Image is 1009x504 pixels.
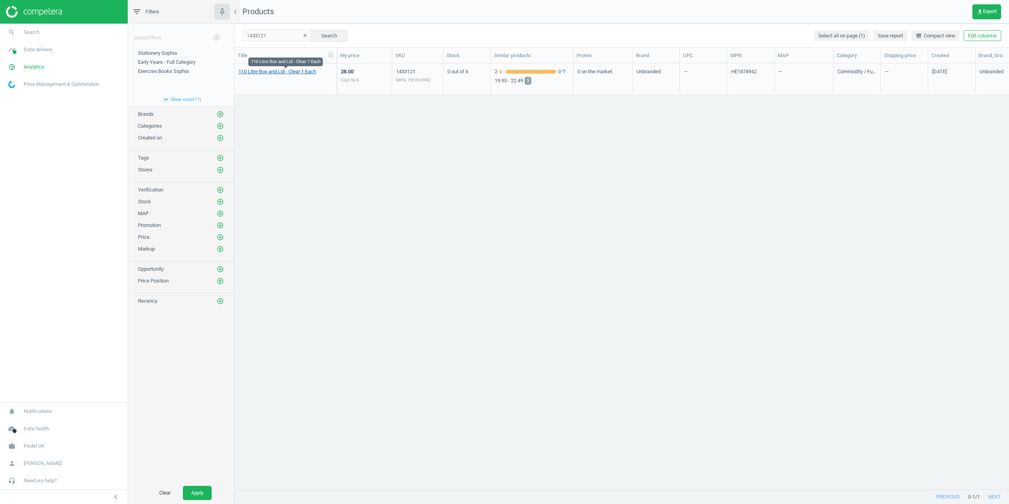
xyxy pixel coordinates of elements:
[731,68,757,94] div: HE1874942
[340,52,389,59] div: My price
[311,30,348,41] button: Search
[216,134,224,142] button: add_circle_outline
[128,24,234,46] div: Saved filters
[217,210,224,217] i: add_circle_outline
[6,6,62,18] img: ajHJNr6hYgQAAAAASUVORK5CYII=
[138,210,149,216] span: MAP
[299,30,311,41] button: clear
[4,42,19,57] i: timeline
[216,265,224,273] button: add_circle_outline
[527,77,529,85] span: 3
[911,30,960,41] button: line_weightCompact view
[980,490,1009,504] button: next
[4,25,19,40] i: search
[217,123,224,130] i: add_circle_outline
[216,198,224,206] button: add_circle_outline
[138,111,154,117] span: Brands
[447,64,486,94] div: 0 out of 6
[396,68,439,75] div: 1433121
[24,460,61,467] span: [PERSON_NAME]
[216,154,224,162] button: add_circle_outline
[916,32,955,39] span: Compact view
[24,81,99,88] span: Price Management & Optimization
[968,493,975,500] span: 0 - 1
[138,298,157,304] span: Recency
[132,7,141,17] i: filter_list
[138,167,153,173] span: Stores
[183,486,212,500] button: Apply
[138,59,195,65] span: Early Years - Full Category
[216,166,224,174] button: add_circle_outline
[494,52,570,59] div: Similar products
[217,198,224,205] i: add_circle_outline
[216,277,224,285] button: add_circle_outline
[495,68,506,75] span: 2
[238,68,316,75] a: 110 Litre Box and Lid - Clear 1 Each
[964,30,1001,41] button: Edit columns
[217,277,224,285] i: add_circle_outline
[683,52,724,59] div: UPC
[979,68,1003,94] div: Unbranded
[216,210,224,218] button: add_circle_outline
[213,34,220,41] i: add_circle_outline
[217,154,224,162] i: add_circle_outline
[884,52,925,59] div: Shipping price
[447,52,487,59] div: Stock
[151,486,179,500] button: Clear
[916,33,922,39] i: line_weight
[231,7,240,17] i: chevron_left
[216,233,224,241] button: add_circle_outline
[972,4,1001,19] button: get_appExport
[556,68,569,75] span: 0
[302,33,308,38] i: clear
[4,404,19,419] i: notifications
[977,9,997,15] span: Export
[932,68,947,94] div: [DATE]
[138,199,151,205] span: Stock
[4,60,19,74] i: pie_chart_outlined
[818,32,865,39] span: Select all on page (1)
[24,477,57,484] span: Need our help?
[217,186,224,193] i: add_circle_outline
[341,77,359,83] div: Cost N/A
[24,63,44,71] span: Analytics
[209,30,224,46] button: add_circle_outline
[395,52,440,59] div: SKU
[138,50,177,56] span: Stationery Sophia
[637,68,661,94] div: Unbranded
[138,278,169,284] span: Price Position
[138,234,149,240] span: Price
[217,222,224,229] i: add_circle_outline
[928,490,968,504] button: previous
[138,155,149,161] span: Tags
[106,492,126,502] button: chevron_left
[931,52,972,59] div: Created
[8,81,15,88] img: wGWNvw8QSZomAAAAABJRU5ErkJggg==
[242,30,311,41] input: SKU/Title search
[975,493,980,500] span: / 1
[138,123,162,129] span: Categories
[242,7,274,16] span: Products
[128,93,234,106] button: expand_moreShow more(11)
[24,29,39,36] span: Search
[216,245,224,253] button: add_circle_outline
[138,266,164,272] span: Opportunity
[217,166,224,173] i: add_circle_outline
[24,443,45,450] span: Findel UK
[138,222,161,228] span: Promotion
[778,52,830,59] div: MAP
[248,58,323,66] div: 110 Litre Box and Lid - Clear 1 Each
[577,64,628,94] div: 0 on the market
[684,64,723,94] div: —
[238,52,333,59] div: Title
[977,9,983,15] i: get_app
[235,63,1009,483] div: grid
[4,421,19,436] i: cloud_done
[161,95,171,104] i: expand_more
[4,456,19,471] i: person
[873,30,907,41] button: Save report
[217,111,224,118] i: add_circle_outline
[216,297,224,305] button: add_circle_outline
[495,75,569,86] div: 19.95 - 22.49
[24,425,49,432] span: Data health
